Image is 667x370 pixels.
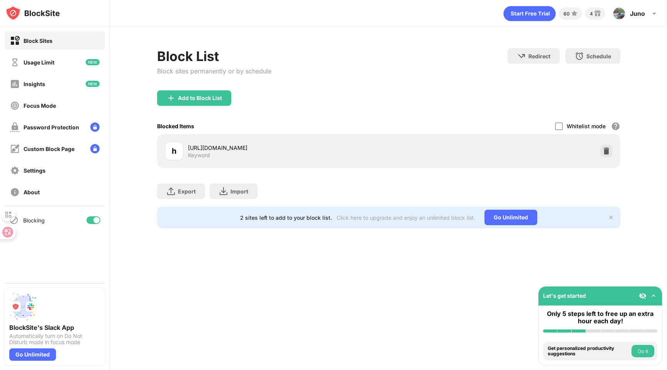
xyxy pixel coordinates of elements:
[590,11,593,17] div: 4
[639,292,647,300] img: eye-not-visible.svg
[157,48,271,64] div: Block List
[10,101,20,110] img: focus-off.svg
[188,144,389,152] div: [URL][DOMAIN_NAME]
[10,122,20,132] img: password-protection-off.svg
[178,188,196,195] div: Export
[9,324,100,331] div: BlockSite's Slack App
[9,333,100,345] div: Automatically turn on Do Not Disturb mode in focus mode
[10,58,20,67] img: time-usage-off.svg
[543,310,657,325] div: Only 5 steps left to free up an extra hour each day!
[503,6,556,21] div: animation
[5,5,60,21] img: logo-blocksite.svg
[178,95,222,101] div: Add to Block List
[9,293,37,321] img: push-slack.svg
[10,144,20,154] img: customize-block-page-off.svg
[564,11,570,17] div: 60
[24,102,56,109] div: Focus Mode
[172,145,176,157] div: h
[188,152,210,159] div: Keyword
[631,345,654,357] button: Do it
[24,146,74,152] div: Custom Block Page
[90,144,100,153] img: lock-menu.svg
[528,53,550,59] div: Redirect
[24,189,40,195] div: About
[593,9,602,18] img: reward-small.svg
[240,214,332,221] div: 2 sites left to add to your block list.
[543,292,586,299] div: Let's get started
[90,122,100,132] img: lock-menu.svg
[613,7,625,20] img: ACg8ocKpmEWuHKGsdzLDeRJMGiWAo86XL-Ufis_Wbd-fss9pbw0jTQU=s96-c
[230,188,248,195] div: Import
[24,59,54,66] div: Usage Limit
[157,67,271,75] div: Block sites permanently or by schedule
[10,187,20,197] img: about-off.svg
[86,81,100,87] img: new-icon.svg
[650,292,657,300] img: omni-setup-toggle.svg
[570,9,579,18] img: points-small.svg
[484,210,537,225] div: Go Unlimited
[630,10,645,17] div: Juno
[10,79,20,89] img: insights-off.svg
[10,36,20,46] img: block-on.svg
[10,166,20,175] img: settings-off.svg
[86,59,100,65] img: new-icon.svg
[337,214,475,221] div: Click here to upgrade and enjoy an unlimited block list.
[24,37,52,44] div: Block Sites
[157,123,194,129] div: Blocked Items
[9,348,56,361] div: Go Unlimited
[548,346,630,357] div: Get personalized productivity suggestions
[608,214,614,221] img: x-button.svg
[586,53,611,59] div: Schedule
[23,217,45,224] div: Blocking
[24,81,45,87] div: Insights
[24,124,79,131] div: Password Protection
[567,123,606,129] div: Whitelist mode
[24,167,46,174] div: Settings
